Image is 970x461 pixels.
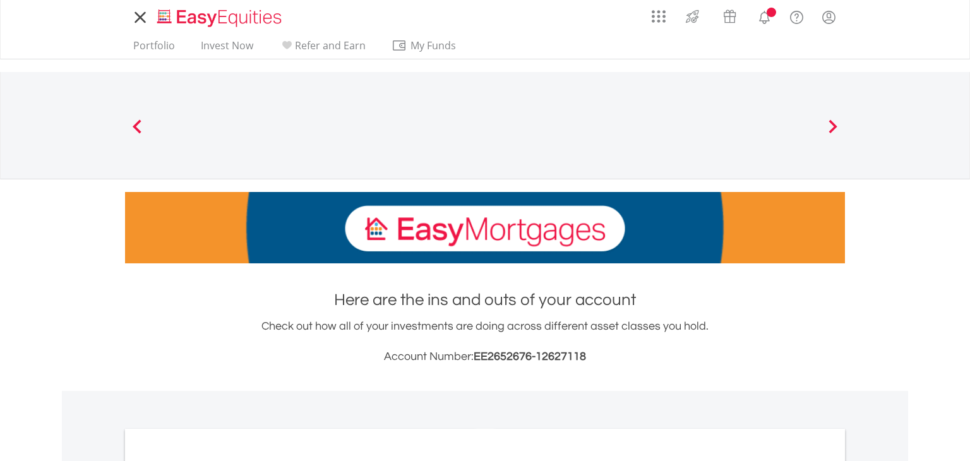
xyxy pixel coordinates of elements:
[295,39,366,52] span: Refer and Earn
[711,3,748,27] a: Vouchers
[748,3,781,28] a: Notifications
[644,3,674,23] a: AppsGrid
[274,39,371,59] a: Refer and Earn
[128,39,180,59] a: Portfolio
[155,8,287,28] img: EasyEquities_Logo.png
[652,9,666,23] img: grid-menu-icon.svg
[125,192,845,263] img: EasyMortage Promotion Banner
[152,3,287,28] a: Home page
[781,3,813,28] a: FAQ's and Support
[392,37,474,54] span: My Funds
[682,6,703,27] img: thrive-v2.svg
[813,3,845,31] a: My Profile
[125,348,845,366] h3: Account Number:
[474,350,586,362] span: EE2652676-12627118
[125,289,845,311] h1: Here are the ins and outs of your account
[125,318,845,366] div: Check out how all of your investments are doing across different asset classes you hold.
[719,6,740,27] img: vouchers-v2.svg
[196,39,258,59] a: Invest Now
